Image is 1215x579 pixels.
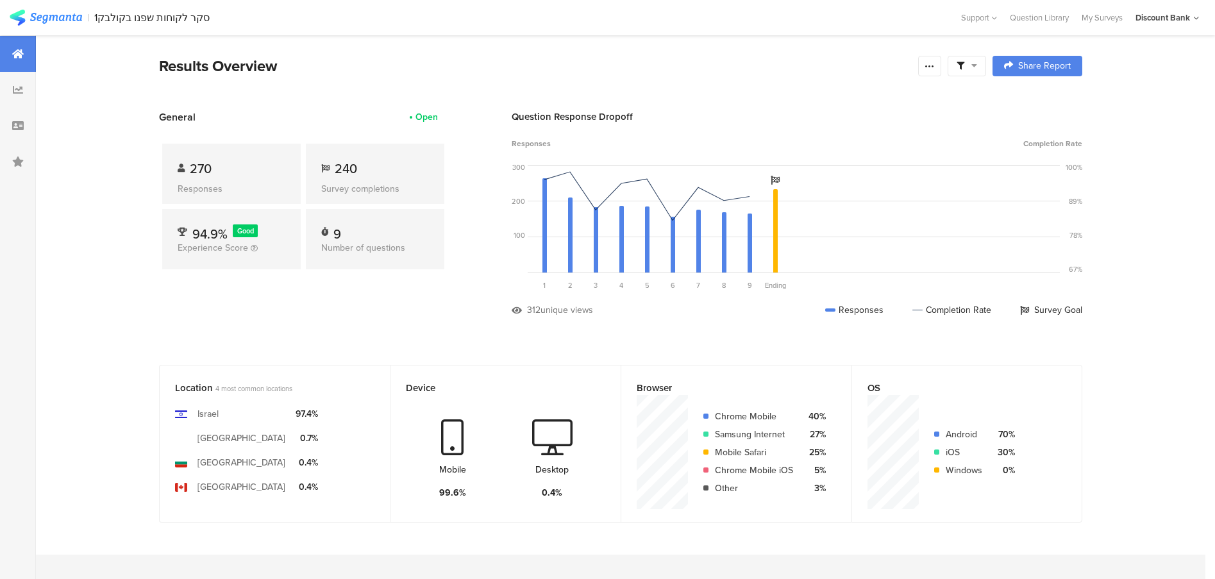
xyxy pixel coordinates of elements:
[715,428,793,441] div: Samsung Internet
[333,224,341,237] div: 9
[192,224,228,244] span: 94.9%
[1018,62,1071,71] span: Share Report
[619,280,623,290] span: 4
[803,428,826,441] div: 27%
[993,464,1015,477] div: 0%
[993,428,1015,441] div: 70%
[190,159,212,178] span: 270
[645,280,649,290] span: 5
[803,482,826,495] div: 3%
[296,480,318,494] div: 0.4%
[321,182,429,196] div: Survey completions
[159,110,196,124] span: General
[540,303,593,317] div: unique views
[527,303,540,317] div: 312
[594,280,598,290] span: 3
[762,280,788,290] div: Ending
[10,10,82,26] img: segmanta logo
[1135,12,1190,24] div: Discount Bank
[1066,162,1082,172] div: 100%
[946,464,982,477] div: Windows
[1020,303,1082,317] div: Survey Goal
[87,10,89,25] div: |
[512,138,551,149] span: Responses
[867,381,1045,395] div: OS
[1069,196,1082,206] div: 89%
[415,110,438,124] div: Open
[1069,264,1082,274] div: 67%
[715,446,793,459] div: Mobile Safari
[512,162,525,172] div: 300
[946,446,982,459] div: iOS
[535,463,569,476] div: Desktop
[321,241,405,255] span: Number of questions
[178,241,248,255] span: Experience Score
[803,464,826,477] div: 5%
[803,410,826,423] div: 40%
[543,280,546,290] span: 1
[296,432,318,445] div: 0.7%
[159,55,912,78] div: Results Overview
[335,159,357,178] span: 240
[1023,138,1082,149] span: Completion Rate
[197,407,219,421] div: Israel
[993,446,1015,459] div: 30%
[568,280,573,290] span: 2
[715,410,793,423] div: Chrome Mobile
[1069,230,1082,240] div: 78%
[715,482,793,495] div: Other
[439,463,466,476] div: Mobile
[1003,12,1075,24] a: Question Library
[512,110,1082,124] div: Question Response Dropoff
[961,8,997,28] div: Support
[296,407,318,421] div: 97.4%
[175,381,353,395] div: Location
[912,303,991,317] div: Completion Rate
[696,280,700,290] span: 7
[197,480,285,494] div: [GEOGRAPHIC_DATA]
[178,182,285,196] div: Responses
[803,446,826,459] div: 25%
[94,12,210,24] div: סקר לקוחות שפנו בקולבק1
[406,381,584,395] div: Device
[637,381,815,395] div: Browser
[215,383,292,394] span: 4 most common locations
[1075,12,1129,24] a: My Surveys
[946,428,982,441] div: Android
[197,456,285,469] div: [GEOGRAPHIC_DATA]
[197,432,285,445] div: [GEOGRAPHIC_DATA]
[237,226,254,236] span: Good
[748,280,752,290] span: 9
[296,456,318,469] div: 0.4%
[715,464,793,477] div: Chrome Mobile iOS
[439,486,466,499] div: 99.6%
[722,280,726,290] span: 8
[671,280,675,290] span: 6
[771,176,780,185] i: Survey Goal
[825,303,884,317] div: Responses
[542,486,562,499] div: 0.4%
